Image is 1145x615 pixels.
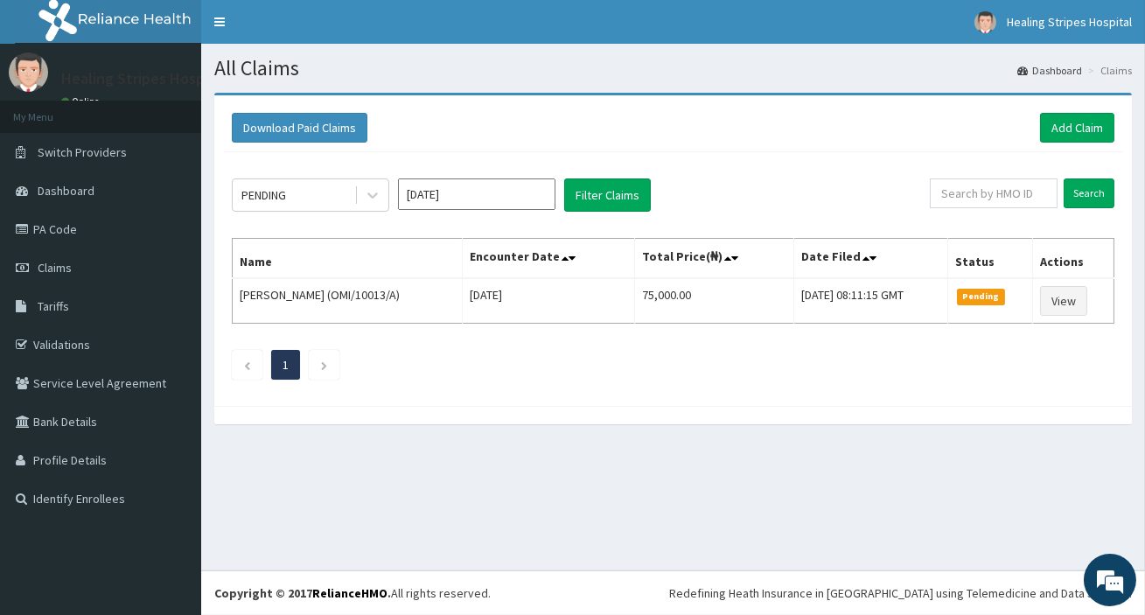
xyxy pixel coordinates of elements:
[232,113,367,143] button: Download Paid Claims
[61,95,103,108] a: Online
[1040,286,1087,316] a: View
[462,278,634,324] td: [DATE]
[214,57,1132,80] h1: All Claims
[233,239,463,279] th: Name
[948,239,1033,279] th: Status
[38,260,72,276] span: Claims
[233,278,463,324] td: [PERSON_NAME] (OMI/10013/A)
[38,144,127,160] span: Switch Providers
[9,52,48,92] img: User Image
[1007,14,1132,30] span: Healing Stripes Hospital
[243,357,251,373] a: Previous page
[61,71,227,87] p: Healing Stripes Hospital
[957,289,1005,304] span: Pending
[1017,63,1082,78] a: Dashboard
[1040,113,1114,143] a: Add Claim
[1064,178,1114,208] input: Search
[320,357,328,373] a: Next page
[564,178,651,212] button: Filter Claims
[634,239,794,279] th: Total Price(₦)
[1084,63,1132,78] li: Claims
[283,357,289,373] a: Page 1 is your current page
[312,585,387,601] a: RelianceHMO
[669,584,1132,602] div: Redefining Heath Insurance in [GEOGRAPHIC_DATA] using Telemedicine and Data Science!
[214,585,391,601] strong: Copyright © 2017 .
[794,278,948,324] td: [DATE] 08:11:15 GMT
[794,239,948,279] th: Date Filed
[38,183,94,199] span: Dashboard
[38,298,69,314] span: Tariffs
[462,239,634,279] th: Encounter Date
[974,11,996,33] img: User Image
[634,278,794,324] td: 75,000.00
[398,178,555,210] input: Select Month and Year
[241,186,286,204] div: PENDING
[201,570,1145,615] footer: All rights reserved.
[1032,239,1114,279] th: Actions
[930,178,1058,208] input: Search by HMO ID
